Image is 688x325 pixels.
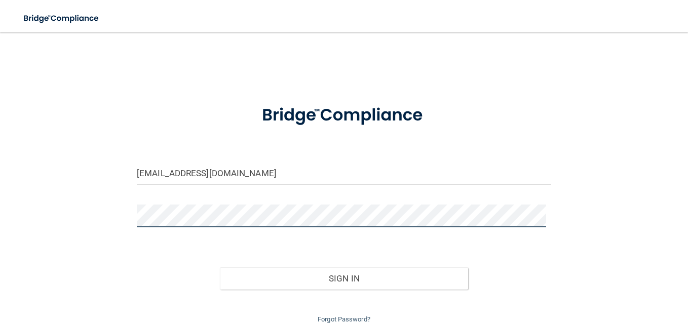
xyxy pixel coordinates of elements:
iframe: Drift Widget Chat Controller [513,253,676,294]
a: Forgot Password? [318,315,370,323]
button: Sign In [220,267,469,290]
img: bridge_compliance_login_screen.278c3ca4.svg [244,93,444,138]
input: Email [137,162,551,185]
img: bridge_compliance_login_screen.278c3ca4.svg [15,8,108,29]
